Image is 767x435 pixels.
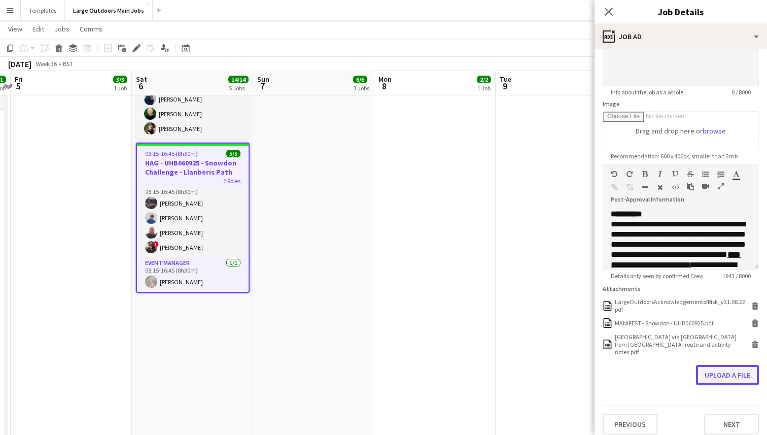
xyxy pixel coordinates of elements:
span: Mon [378,75,392,84]
label: Attachments [603,285,641,292]
span: Edit [32,24,44,34]
a: Comms [76,22,107,36]
span: 6/6 [353,76,367,83]
button: Clear Formatting [656,183,664,191]
span: View [8,24,22,34]
div: 1 Job [114,84,127,92]
app-card-role: Activity Leader (Walk)3/306:15-17:00 (10h45m)[PERSON_NAME][PERSON_NAME][PERSON_NAME] [136,75,250,139]
button: Upload a file [696,365,759,385]
span: 08:15-16:45 (8h30m) [145,150,198,157]
span: 8 [377,80,392,92]
button: Redo [626,170,633,178]
a: View [4,22,26,36]
span: Info about the job as a whole [603,88,691,96]
div: Snowdon via Llanberis from Padarn route and activity notes.pdf [615,333,749,356]
span: 9 [498,80,511,92]
button: Large Outdoors Main Jobs [65,1,153,20]
div: MANIFEST - Snowdon - UHB060925.pdf [615,319,713,327]
span: Fri [15,75,23,84]
button: Next [704,414,759,434]
button: Fullscreen [717,182,724,190]
span: Tue [500,75,511,84]
span: 2/2 [477,76,491,83]
span: ! [153,241,159,247]
button: HTML Code [672,183,679,191]
a: Edit [28,22,48,36]
div: LargeOutdoorsAcknowledgementofRisk_v31.08.22.pdf [615,298,749,313]
app-card-role: Event Manager1/108:15-16:45 (8h30m)[PERSON_NAME] [137,257,249,292]
button: Templates [21,1,65,20]
span: 0 / 8000 [723,88,759,96]
button: Previous [603,414,657,434]
span: 5/5 [226,150,240,157]
app-card-role: Activity Leader (Walk)4/408:15-16:45 (8h30m)[PERSON_NAME][PERSON_NAME][PERSON_NAME]![PERSON_NAME] [137,179,249,257]
button: Ordered List [717,170,724,178]
button: Bold [641,170,648,178]
span: Sat [136,75,147,84]
span: 5 [13,80,23,92]
h3: Job Details [595,5,767,18]
div: BST [63,60,73,68]
span: 3/3 [113,76,127,83]
span: 14/14 [228,76,249,83]
button: Italic [656,170,664,178]
div: 3 Jobs [354,84,369,92]
button: Strikethrough [687,170,694,178]
div: 5 Jobs [229,84,248,92]
button: Insert video [702,182,709,190]
span: Week 36 [33,60,59,68]
span: Sun [257,75,269,84]
span: 1843 / 8000 [714,272,759,280]
span: Comms [80,24,102,34]
button: Text Color [733,170,740,178]
a: Jobs [50,22,74,36]
button: Horizontal Line [641,183,648,191]
span: Recommendation: 600 x 400px, smaller than 2mb [603,152,746,160]
div: 1 Job [477,84,491,92]
span: Details only seen by confirmed Crew [603,272,712,280]
div: [DATE] [8,59,31,69]
span: 7 [256,80,269,92]
button: Unordered List [702,170,709,178]
button: Underline [672,170,679,178]
span: 2 Roles [223,177,240,185]
span: Jobs [54,24,69,34]
app-job-card: 08:15-16:45 (8h30m)5/5HAG - UHB060925 - Snowdon Challenge - Llanberis Path2 RolesActivity Leader ... [136,143,250,293]
span: 6 [134,80,147,92]
button: Undo [611,170,618,178]
h3: HAG - UHB060925 - Snowdon Challenge - Llanberis Path [137,158,249,177]
button: Paste as plain text [687,182,694,190]
div: Job Ad [595,24,767,49]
